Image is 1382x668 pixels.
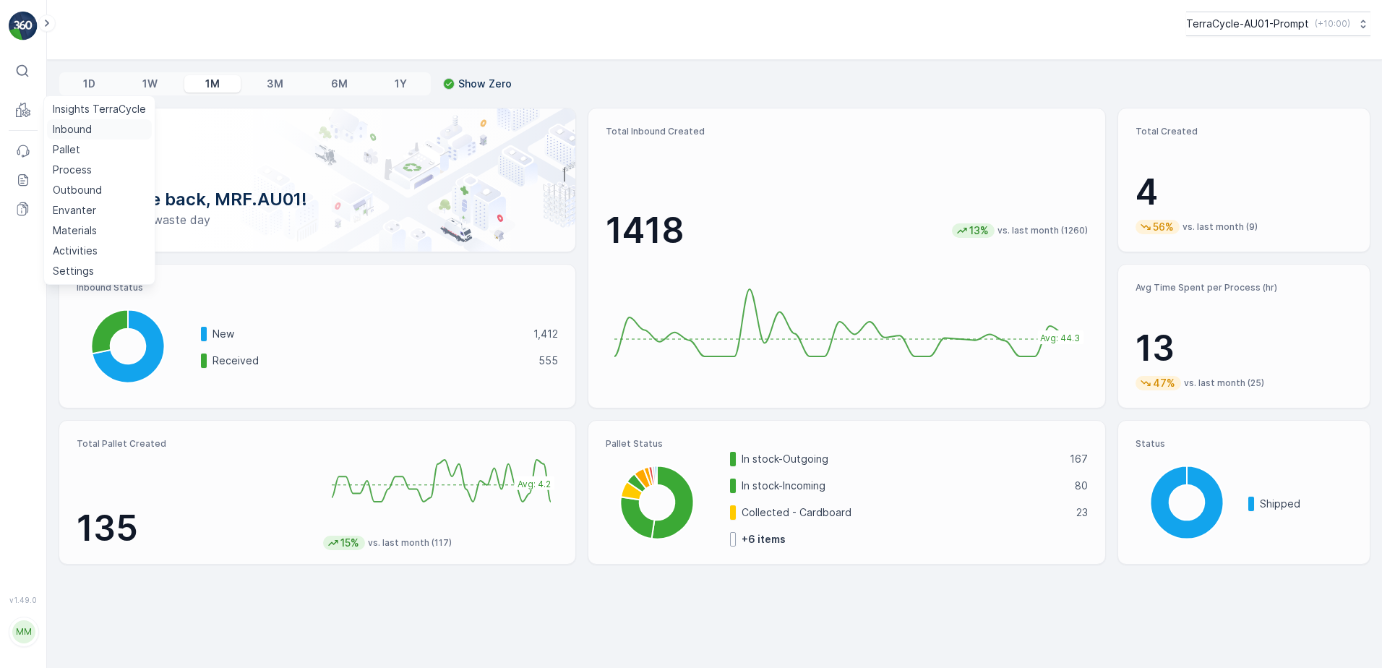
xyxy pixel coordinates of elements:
[205,77,220,91] p: 1M
[77,282,558,294] p: Inbound Status
[9,12,38,40] img: logo
[9,596,38,604] span: v 1.49.0
[742,505,1066,520] p: Collected - Cardboard
[1183,221,1258,233] p: vs. last month (9)
[12,620,35,643] div: MM
[1151,220,1175,234] p: 56%
[395,77,407,91] p: 1Y
[368,537,452,549] p: vs. last month (117)
[142,77,158,91] p: 1W
[533,327,558,341] p: 1,412
[1315,18,1350,30] p: ( +10:00 )
[1260,497,1352,511] p: Shipped
[606,126,1087,137] p: Total Inbound Created
[331,77,348,91] p: 6M
[1186,12,1370,36] button: TerraCycle-AU01-Prompt(+10:00)
[1136,327,1352,370] p: 13
[77,438,312,450] p: Total Pallet Created
[742,532,786,547] p: + 6 items
[742,479,1065,493] p: In stock-Incoming
[1076,505,1088,520] p: 23
[458,77,512,91] p: Show Zero
[9,607,38,656] button: MM
[1136,282,1352,294] p: Avg Time Spent per Process (hr)
[1070,452,1088,466] p: 167
[1136,171,1352,214] p: 4
[1075,479,1088,493] p: 80
[968,223,990,238] p: 13%
[82,211,552,228] p: Have a zero-waste day
[606,209,684,252] p: 1418
[742,452,1060,466] p: In stock-Outgoing
[1186,17,1309,31] p: TerraCycle-AU01-Prompt
[83,77,95,91] p: 1D
[267,77,283,91] p: 3M
[213,354,529,368] p: Received
[997,225,1088,236] p: vs. last month (1260)
[339,536,361,550] p: 15%
[606,438,1087,450] p: Pallet Status
[1184,377,1264,389] p: vs. last month (25)
[77,507,312,550] p: 135
[1136,126,1352,137] p: Total Created
[1136,438,1352,450] p: Status
[1151,376,1177,390] p: 47%
[213,327,524,341] p: New
[538,354,558,368] p: 555
[82,188,552,211] p: Welcome back, MRF.AU01!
